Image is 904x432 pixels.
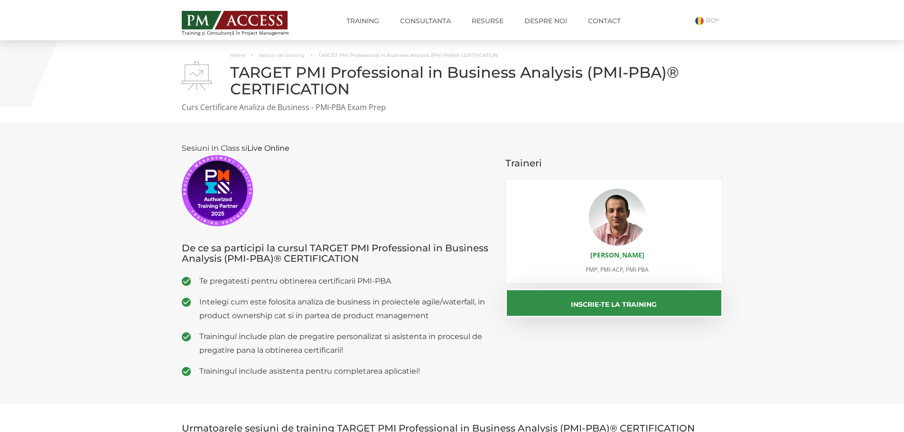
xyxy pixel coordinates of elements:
[589,189,646,246] img: Alexandru Moise
[199,330,492,357] span: Trainingul include plan de pregatire personalizat si asistenta in procesul de pregatire pana la o...
[695,17,704,25] img: Romana
[199,295,492,322] span: Intelegi cum este folosita analiza de business in proiectele agile/waterfall, in product ownershi...
[182,62,212,91] img: TARGET PMI Professional in Business Analysis (PMI-PBA)® CERTIFICATION
[590,250,644,259] a: [PERSON_NAME]
[586,266,649,274] span: PMP, PMI-ACP, PMI-PBA
[182,30,307,36] span: Training și Consultanță în Project Management
[230,52,245,58] a: Home
[247,144,289,153] span: Live Online
[182,141,492,226] p: Sesiuni In Class si
[182,102,723,113] p: Curs Certificare Analiza de Business - PMI-PBA Exam Prep
[505,289,723,317] button: Inscrie-te la training
[259,52,305,58] a: Sesiuni de training
[182,8,307,36] a: Training și Consultanță în Project Management
[581,11,628,30] a: Contact
[182,11,288,29] img: PM ACCESS - Echipa traineri si consultanti certificati PMP: Narciss Popescu, Mihai Olaru, Monica ...
[199,364,492,378] span: Trainingul include asistenta pentru completarea aplicatiei!
[517,11,574,30] a: Despre noi
[199,274,492,288] span: Te pregatesti pentru obtinerea certificarii PMI-PBA
[695,16,723,25] a: RO
[393,11,458,30] a: Consultanta
[318,52,498,58] span: TARGET PMI Professional in Business Analysis (PMI-PBA)® CERTIFICATION
[182,64,723,97] h1: TARGET PMI Professional in Business Analysis (PMI-PBA)® CERTIFICATION
[505,158,723,168] h3: Traineri
[465,11,511,30] a: Resurse
[339,11,386,30] a: Training
[182,243,492,264] h3: De ce sa participi la cursul TARGET PMI Professional in Business Analysis (PMI-PBA)® CERTIFICATION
